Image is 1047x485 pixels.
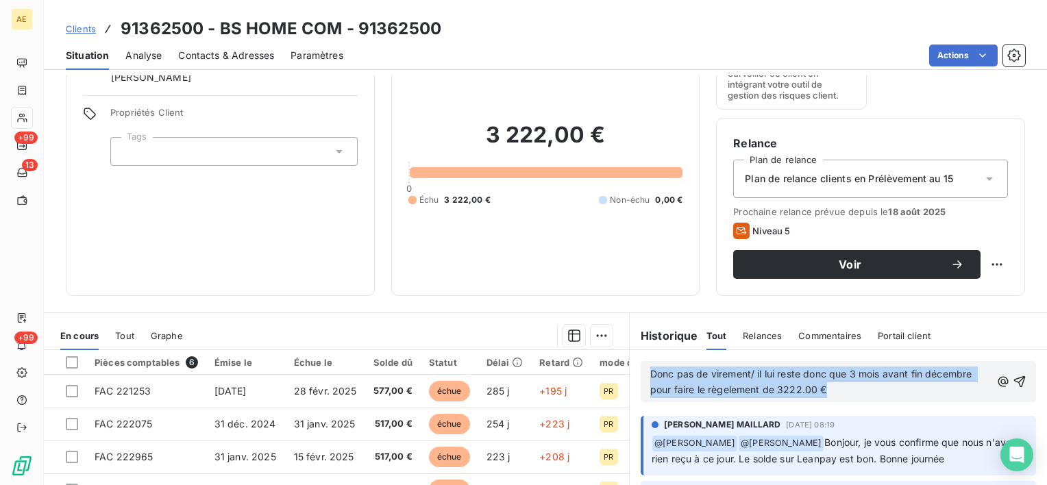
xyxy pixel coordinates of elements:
[294,357,357,368] div: Échue le
[214,385,247,397] span: [DATE]
[125,49,162,62] span: Analyse
[604,420,613,428] span: PR
[95,418,153,430] span: FAC 222075
[539,357,583,368] div: Retard
[111,71,191,84] span: [PERSON_NAME]
[652,436,1025,464] span: Bonjour, je vous confirme que nous n'avons rien reçu à ce jour. Le solde sur Leanpay est bon. Bon...
[733,206,1008,217] span: Prochaine relance prévue depuis le
[373,417,412,431] span: 517,00 €
[630,327,698,344] h6: Historique
[373,384,412,398] span: 577,00 €
[294,385,357,397] span: 28 févr. 2025
[486,451,510,462] span: 223 j
[14,132,38,144] span: +99
[664,419,780,431] span: [PERSON_NAME] MAILLARD
[214,357,278,368] div: Émise le
[786,421,835,429] span: [DATE] 08:19
[652,436,737,451] span: @ [PERSON_NAME]
[429,381,470,401] span: échue
[1000,438,1033,471] div: Open Intercom Messenger
[743,330,782,341] span: Relances
[486,357,523,368] div: Délai
[60,330,99,341] span: En cours
[733,135,1008,151] h6: Relance
[429,447,470,467] span: échue
[650,368,975,395] span: Donc pas de virement/ il lui reste donc que 3 mois avant fin décembre pour faire le règelement de...
[929,45,998,66] button: Actions
[373,450,412,464] span: 517,00 €
[110,107,358,126] span: Propriétés Client
[739,436,824,451] span: @ [PERSON_NAME]
[11,455,33,477] img: Logo LeanPay
[539,418,569,430] span: +223 j
[706,330,727,341] span: Tout
[122,145,133,158] input: Ajouter une valeur
[406,183,412,194] span: 0
[95,451,153,462] span: FAC 222965
[291,49,343,62] span: Paramètres
[429,357,470,368] div: Statut
[151,330,183,341] span: Graphe
[486,418,510,430] span: 254 j
[733,250,981,279] button: Voir
[539,385,567,397] span: +195 j
[66,23,96,34] span: Clients
[600,357,682,368] div: mode de paiement
[294,451,354,462] span: 15 févr. 2025
[728,68,854,101] span: Surveiller ce client en intégrant votre outil de gestion des risques client.
[604,453,613,461] span: PR
[539,451,569,462] span: +208 j
[745,172,953,186] span: Plan de relance clients en Prélèvement au 15
[214,451,276,462] span: 31 janv. 2025
[655,194,682,206] span: 0,00 €
[373,357,412,368] div: Solde dû
[752,225,790,236] span: Niveau 5
[11,8,33,30] div: AE
[798,330,861,341] span: Commentaires
[121,16,441,41] h3: 91362500 - BS HOME COM - 91362500
[429,414,470,434] span: échue
[604,387,613,395] span: PR
[22,159,38,171] span: 13
[878,330,931,341] span: Portail client
[610,194,650,206] span: Non-échu
[888,206,946,217] span: 18 août 2025
[294,418,356,430] span: 31 janv. 2025
[486,385,510,397] span: 285 j
[178,49,274,62] span: Contacts & Adresses
[14,332,38,344] span: +99
[750,259,950,270] span: Voir
[419,194,439,206] span: Échu
[444,194,491,206] span: 3 222,00 €
[186,356,198,369] span: 6
[115,330,134,341] span: Tout
[95,356,198,369] div: Pièces comptables
[408,121,683,162] h2: 3 222,00 €
[95,385,151,397] span: FAC 221253
[66,49,109,62] span: Situation
[66,22,96,36] a: Clients
[214,418,276,430] span: 31 déc. 2024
